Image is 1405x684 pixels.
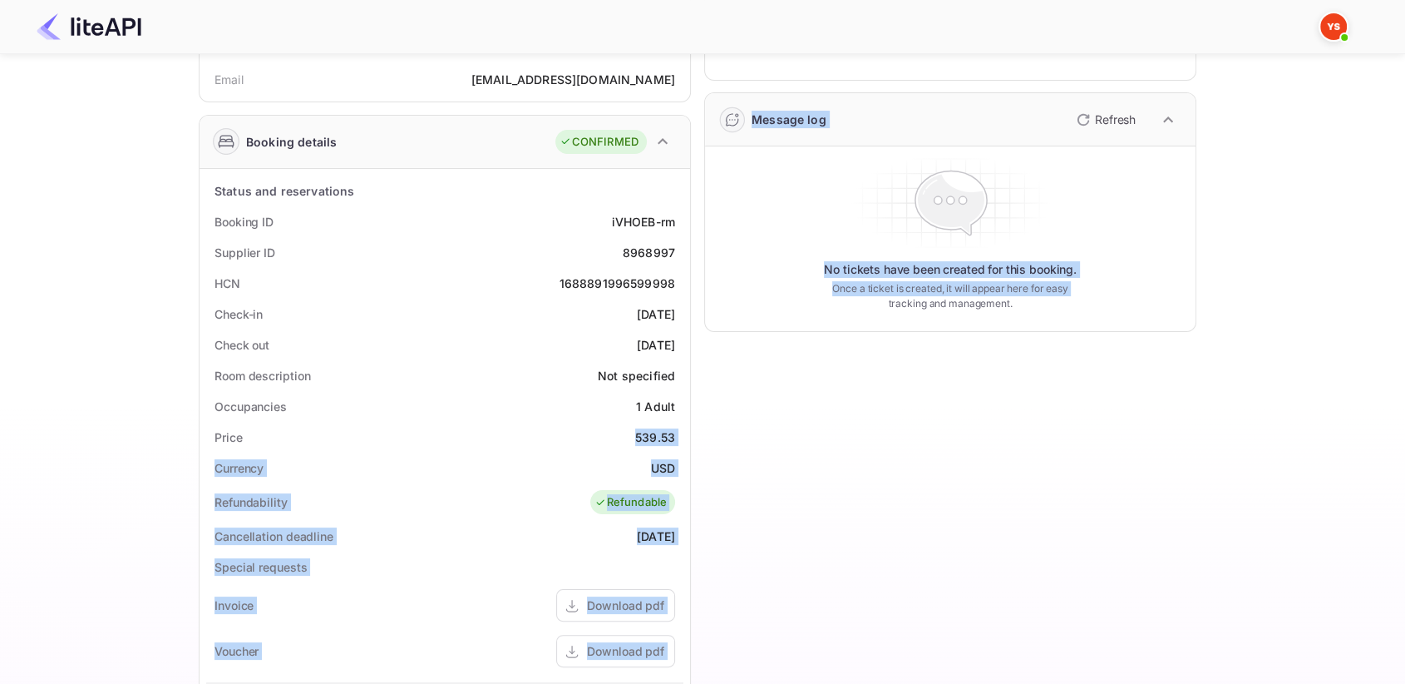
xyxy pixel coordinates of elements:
[214,459,264,477] div: Currency
[1095,111,1136,128] p: Refresh
[214,336,269,354] div: Check out
[587,597,664,614] div: Download pdf
[214,493,288,511] div: Refundability
[1067,107,1142,133] button: Refresh
[560,275,675,292] div: 1688891996599998
[214,597,254,614] div: Invoice
[214,528,333,545] div: Cancellation deadline
[214,71,244,88] div: Email
[214,558,307,576] div: Special requests
[214,367,310,384] div: Room description
[587,642,664,660] div: Download pdf
[651,459,675,477] div: USD
[214,642,259,660] div: Voucher
[612,213,675,230] div: iVHOEB-rm
[752,111,826,128] div: Message log
[37,13,141,40] img: LiteAPI Logo
[214,275,240,292] div: HCN
[214,244,275,261] div: Supplier ID
[636,398,675,415] div: 1 Adult
[560,134,638,151] div: CONFIRMED
[824,261,1077,278] p: No tickets have been created for this booking.
[214,398,287,415] div: Occupancies
[819,281,1082,311] p: Once a ticket is created, it will appear here for easy tracking and management.
[214,429,243,446] div: Price
[637,336,675,354] div: [DATE]
[594,494,668,511] div: Refundable
[635,429,675,446] div: 539.53
[598,367,675,384] div: Not specified
[637,528,675,545] div: [DATE]
[214,213,274,230] div: Booking ID
[214,182,354,200] div: Status and reservations
[246,133,337,151] div: Booking details
[471,71,675,88] div: [EMAIL_ADDRESS][DOMAIN_NAME]
[214,305,263,323] div: Check-in
[637,305,675,323] div: [DATE]
[1320,13,1347,40] img: Yandex Support
[623,244,675,261] div: 8968997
